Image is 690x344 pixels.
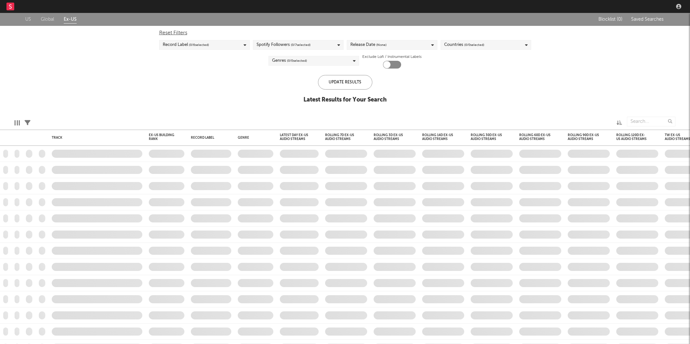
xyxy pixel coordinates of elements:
a: US [25,16,31,24]
div: Rolling 120D Ex-US Audio Streams [616,133,649,141]
div: Latest Results for Your Search [303,96,387,104]
div: Rolling 90D Ex-US Audio Streams [568,133,600,141]
div: Ex-US Building Rank [149,133,175,141]
span: ( 0 / 6 selected) [189,41,209,49]
div: Filters [25,113,30,132]
div: Track [52,136,139,140]
div: Update Results [318,75,372,90]
a: Global [41,16,54,24]
div: Rolling 30D Ex-US Audio Streams [471,133,503,141]
span: ( 0 / 0 selected) [287,57,307,65]
div: Reset Filters [159,29,531,37]
div: Rolling 14D Ex-US Audio Streams [422,133,455,141]
div: Edit Columns [15,113,20,132]
div: Genre [238,136,270,140]
span: ( 0 / 7 selected) [291,41,311,49]
div: Record Label [191,136,222,140]
div: Rolling 7D Ex-US Audio Streams [325,133,357,141]
div: Rolling 3D Ex-US Audio Streams [374,133,406,141]
label: Exclude Lofi / Instrumental Labels [362,53,422,61]
div: Spotify Followers [257,41,311,49]
span: (None) [376,41,387,49]
a: Ex-US [64,16,77,24]
input: Search... [627,117,675,126]
div: Record Label [163,41,209,49]
button: Saved Searches [629,17,665,22]
span: ( 0 ) [617,17,622,22]
span: ( 0 / 0 selected) [464,41,484,49]
div: Genres [272,57,307,65]
span: Saved Searches [631,17,665,22]
div: Countries [444,41,484,49]
div: Rolling 60D Ex-US Audio Streams [519,133,552,141]
span: Blocklist [598,17,622,22]
div: Release Date [350,41,387,49]
div: Latest Day Ex-US Audio Streams [280,133,309,141]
